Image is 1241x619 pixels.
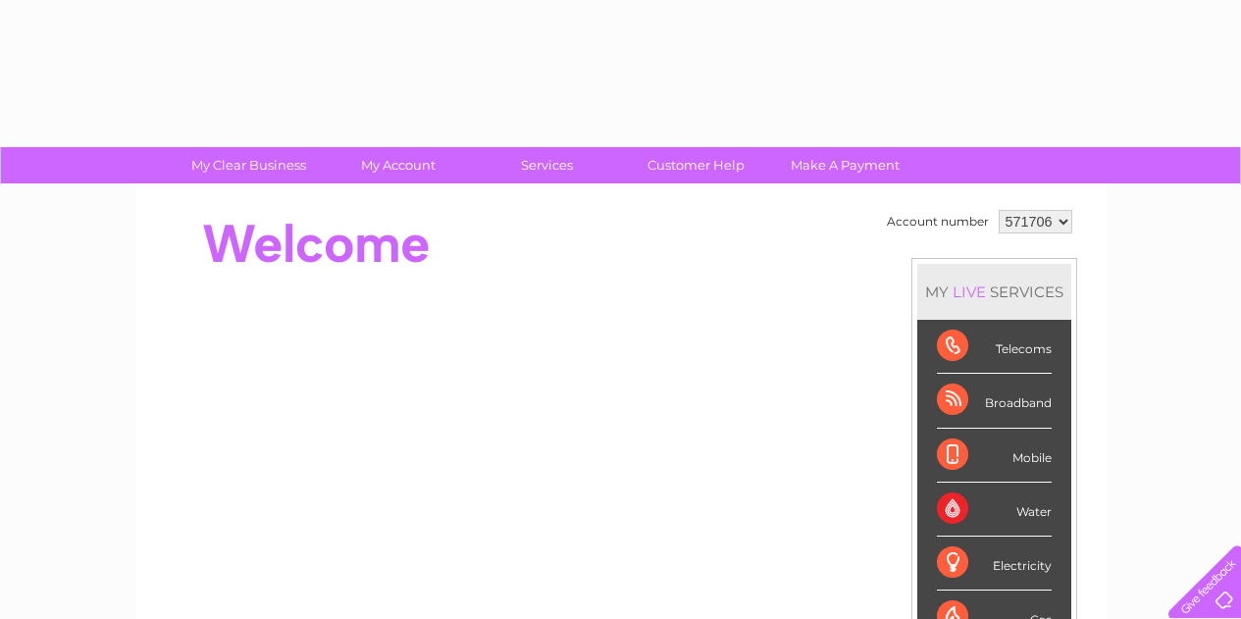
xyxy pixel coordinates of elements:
[949,283,990,301] div: LIVE
[937,320,1052,374] div: Telecoms
[466,147,628,183] a: Services
[882,205,994,238] td: Account number
[937,429,1052,483] div: Mobile
[317,147,479,183] a: My Account
[917,264,1071,320] div: MY SERVICES
[937,374,1052,428] div: Broadband
[168,147,330,183] a: My Clear Business
[937,537,1052,591] div: Electricity
[937,483,1052,537] div: Water
[615,147,777,183] a: Customer Help
[764,147,926,183] a: Make A Payment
